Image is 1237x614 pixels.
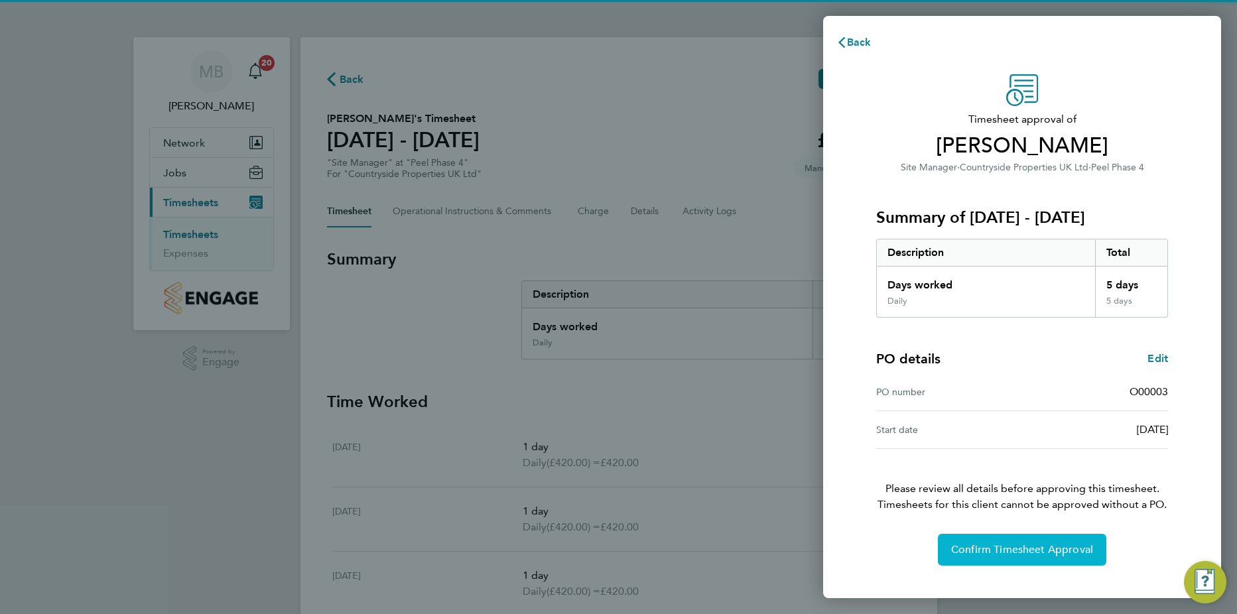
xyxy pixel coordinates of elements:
span: Countryside Properties UK Ltd [960,162,1088,173]
button: Confirm Timesheet Approval [938,534,1106,566]
span: Site Manager [901,162,957,173]
span: Peel Phase 4 [1091,162,1144,173]
button: Engage Resource Center [1184,561,1226,603]
span: Timesheet approval of [876,111,1168,127]
div: Start date [876,422,1022,438]
span: Edit [1147,352,1168,365]
span: Back [847,36,872,48]
div: PO number [876,384,1022,400]
span: Timesheets for this client cannot be approved without a PO. [860,497,1184,513]
p: Please review all details before approving this timesheet. [860,449,1184,513]
span: O00003 [1130,385,1168,398]
div: 5 days [1095,267,1168,296]
div: Daily [887,296,907,306]
div: [DATE] [1022,422,1168,438]
span: [PERSON_NAME] [876,133,1168,159]
a: Edit [1147,351,1168,367]
h3: Summary of [DATE] - [DATE] [876,207,1168,228]
div: 5 days [1095,296,1168,317]
div: Days worked [877,267,1095,296]
span: · [1088,162,1091,173]
span: Confirm Timesheet Approval [951,543,1093,556]
div: Description [877,239,1095,266]
div: Total [1095,239,1168,266]
button: Back [823,29,885,56]
h4: PO details [876,349,941,368]
div: Summary of 25 - 31 Aug 2025 [876,239,1168,318]
span: · [957,162,960,173]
